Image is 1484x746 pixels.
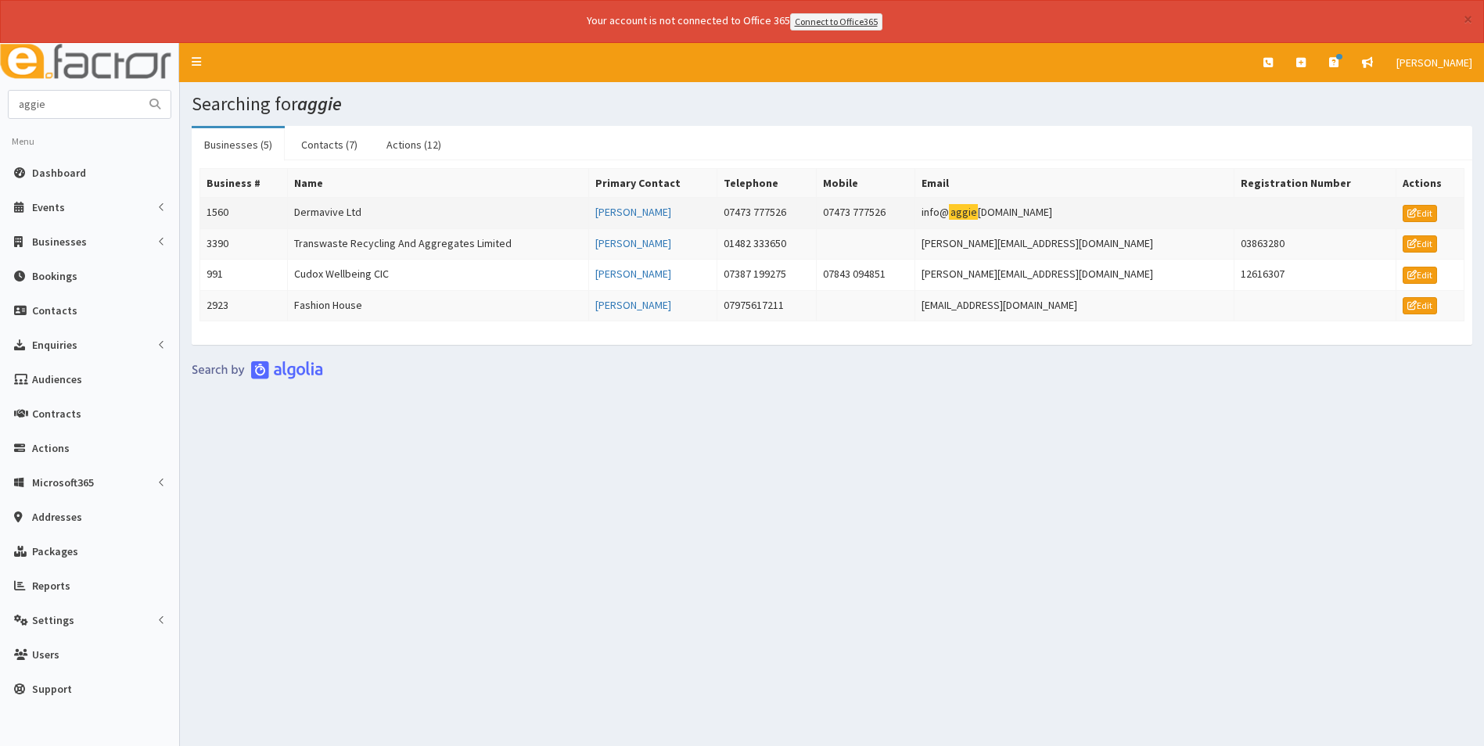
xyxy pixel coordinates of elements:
[32,407,81,421] span: Contracts
[200,260,288,291] td: 991
[32,579,70,593] span: Reports
[288,290,589,321] td: Fashion House
[32,682,72,696] span: Support
[915,197,1234,228] td: info@ [DOMAIN_NAME]
[1403,205,1437,222] a: Edit
[32,235,87,249] span: Businesses
[717,168,817,197] th: Telephone
[192,128,285,161] a: Businesses (5)
[816,197,915,228] td: 07473 777526
[277,13,1192,30] div: Your account is not connected to Office 365
[192,360,323,379] img: search-by-algolia-light-background.png
[915,290,1234,321] td: [EMAIL_ADDRESS][DOMAIN_NAME]
[32,510,82,524] span: Addresses
[200,290,288,321] td: 2923
[1234,168,1396,197] th: Registration Number
[595,205,671,219] a: [PERSON_NAME]
[32,303,77,317] span: Contacts
[288,197,589,228] td: Dermavive Ltd
[1396,168,1464,197] th: Actions
[32,613,74,627] span: Settings
[595,267,671,281] a: [PERSON_NAME]
[288,228,589,260] td: Transwaste Recycling And Aggregates Limited
[200,168,288,197] th: Business #
[595,298,671,312] a: [PERSON_NAME]
[288,260,589,291] td: Cudox Wellbeing CIC
[717,260,817,291] td: 07387 199275
[595,236,671,250] a: [PERSON_NAME]
[949,204,978,221] mark: aggie
[1385,43,1484,82] a: [PERSON_NAME]
[32,269,77,283] span: Bookings
[9,91,140,118] input: Search...
[192,94,1472,114] h1: Searching for
[588,168,717,197] th: Primary Contact
[816,168,915,197] th: Mobile
[1396,56,1472,70] span: [PERSON_NAME]
[915,260,1234,291] td: [PERSON_NAME][EMAIL_ADDRESS][DOMAIN_NAME]
[200,228,288,260] td: 3390
[915,168,1234,197] th: Email
[297,91,342,116] i: aggie
[32,544,78,558] span: Packages
[717,197,817,228] td: 07473 777526
[32,441,70,455] span: Actions
[200,197,288,228] td: 1560
[32,338,77,352] span: Enquiries
[915,228,1234,260] td: [PERSON_NAME][EMAIL_ADDRESS][DOMAIN_NAME]
[32,475,94,490] span: Microsoft365
[32,372,82,386] span: Audiences
[32,647,59,662] span: Users
[32,200,65,214] span: Events
[790,13,882,30] a: Connect to Office365
[717,290,817,321] td: 07975617211
[717,228,817,260] td: 01482 333650
[1234,260,1396,291] td: 12616307
[288,168,589,197] th: Name
[32,166,86,180] span: Dashboard
[816,260,915,291] td: 07843 094851
[1234,228,1396,260] td: 03863280
[289,128,370,161] a: Contacts (7)
[374,128,454,161] a: Actions (12)
[1403,267,1437,284] a: Edit
[1403,235,1437,253] a: Edit
[1403,297,1437,314] a: Edit
[1464,11,1472,27] button: ×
